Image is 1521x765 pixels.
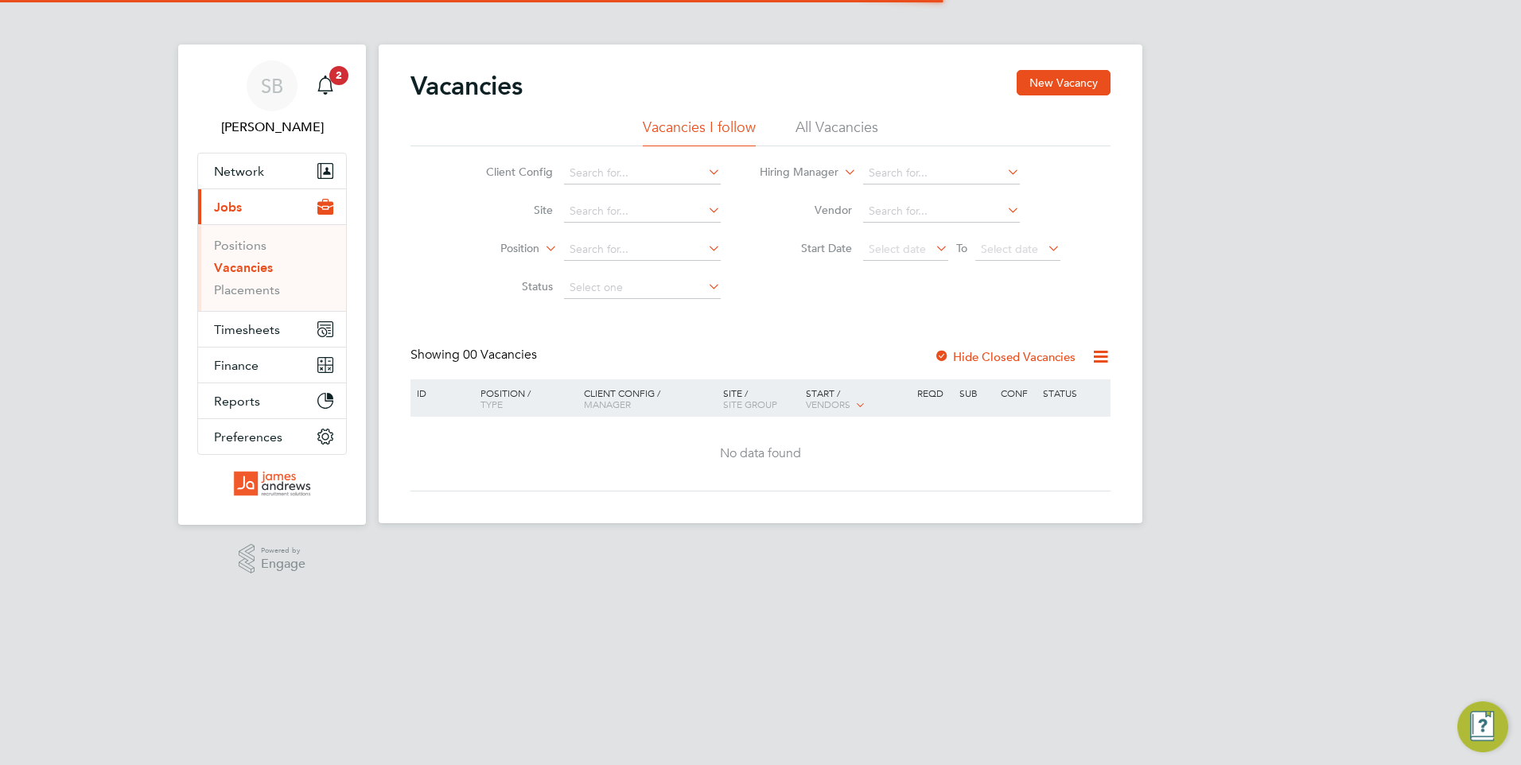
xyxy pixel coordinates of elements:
[723,398,777,410] span: Site Group
[214,164,264,179] span: Network
[214,260,273,275] a: Vacancies
[410,347,540,363] div: Showing
[214,282,280,297] a: Placements
[198,383,346,418] button: Reports
[469,379,580,417] div: Position /
[178,45,366,525] nav: Main navigation
[796,118,878,146] li: All Vacancies
[806,398,850,410] span: Vendors
[198,348,346,382] button: Finance
[198,153,346,188] button: Network
[197,118,347,137] span: Stephanie Beer
[951,238,972,258] span: To
[869,242,926,256] span: Select date
[214,322,280,337] span: Timesheets
[564,200,721,223] input: Search for...
[463,347,537,363] span: 00 Vacancies
[997,379,1038,406] div: Conf
[461,203,553,217] label: Site
[214,200,242,215] span: Jobs
[802,379,913,419] div: Start /
[580,379,719,417] div: Client Config /
[261,76,283,96] span: SB
[863,162,1020,184] input: Search for...
[448,241,539,257] label: Position
[564,239,721,261] input: Search for...
[239,544,306,574] a: Powered byEngage
[329,66,348,85] span: 2
[760,203,852,217] label: Vendor
[480,398,503,410] span: Type
[584,398,631,410] span: Manager
[564,162,721,184] input: Search for...
[214,238,266,253] a: Positions
[413,445,1108,462] div: No data found
[934,349,1076,364] label: Hide Closed Vacancies
[643,118,756,146] li: Vacancies I follow
[719,379,803,417] div: Site /
[309,60,341,111] a: 2
[197,471,347,496] a: Go to home page
[413,379,469,406] div: ID
[261,544,305,557] span: Powered by
[981,242,1038,256] span: Select date
[461,279,553,293] label: Status
[261,557,305,571] span: Engage
[1457,701,1508,752] button: Engage Resource Center
[564,277,721,299] input: Select one
[955,379,997,406] div: Sub
[1039,379,1108,406] div: Status
[760,241,852,255] label: Start Date
[863,200,1020,223] input: Search for...
[1017,70,1111,95] button: New Vacancy
[214,358,259,373] span: Finance
[747,165,838,181] label: Hiring Manager
[214,429,282,445] span: Preferences
[198,419,346,454] button: Preferences
[198,312,346,347] button: Timesheets
[233,471,311,496] img: jarsolutions-logo-retina.png
[198,224,346,311] div: Jobs
[410,70,523,102] h2: Vacancies
[197,60,347,137] a: SB[PERSON_NAME]
[461,165,553,179] label: Client Config
[198,189,346,224] button: Jobs
[913,379,955,406] div: Reqd
[214,394,260,409] span: Reports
